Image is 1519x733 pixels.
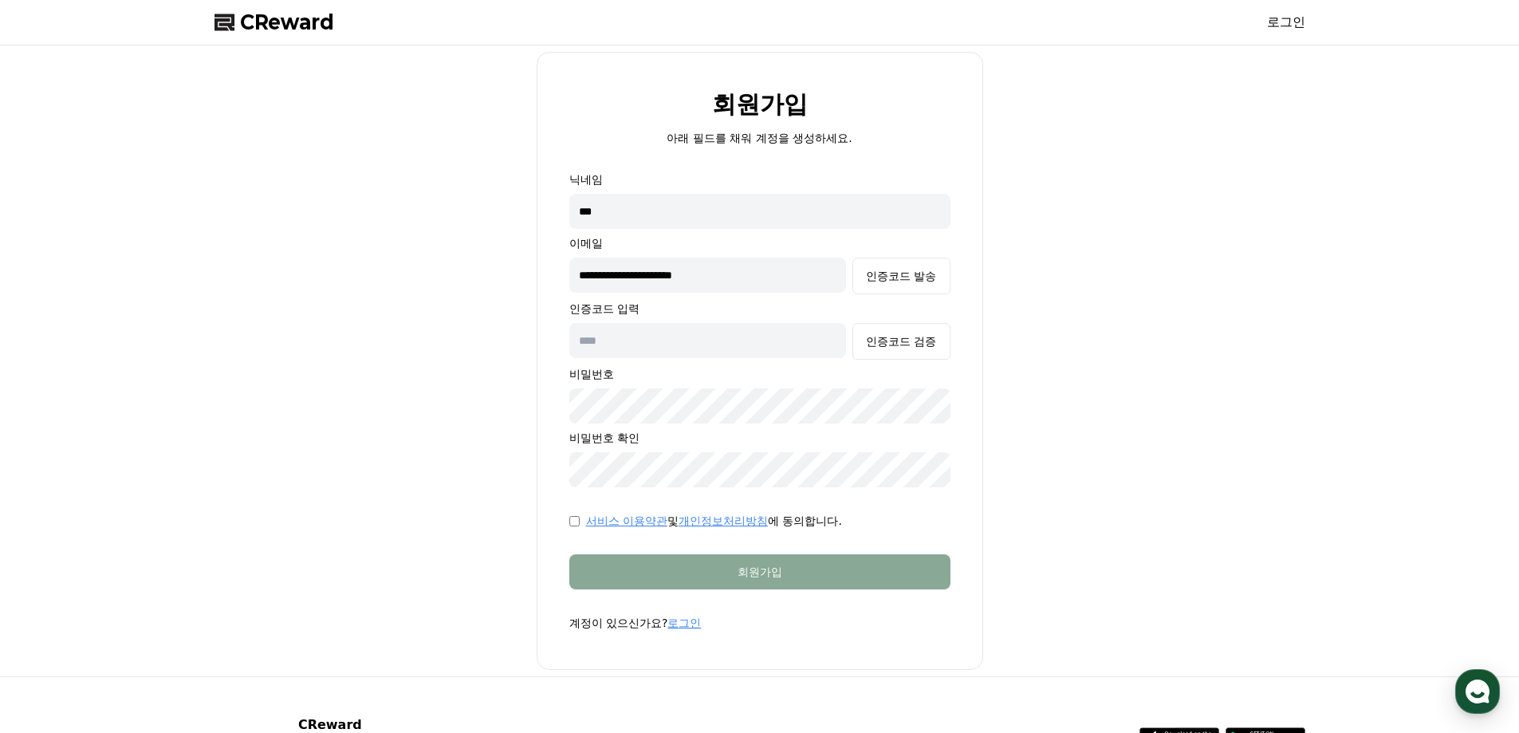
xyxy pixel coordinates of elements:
[712,91,808,117] h2: 회원가입
[852,258,950,294] button: 인증코드 발송
[866,268,936,284] div: 인증코드 발송
[50,530,60,542] span: 홈
[586,513,842,529] p: 및 에 동의합니다.
[852,323,950,360] button: 인증코드 검증
[569,366,950,382] p: 비밀번호
[214,10,334,35] a: CReward
[569,615,950,631] p: 계정이 있으신가요?
[586,514,667,527] a: 서비스 이용약관
[601,564,919,580] div: 회원가입
[5,506,105,546] a: 홈
[246,530,266,542] span: 설정
[569,301,950,317] p: 인증코드 입력
[146,530,165,543] span: 대화
[1267,13,1305,32] a: 로그인
[569,430,950,446] p: 비밀번호 확인
[569,554,950,589] button: 회원가입
[667,130,852,146] p: 아래 필드를 채워 계정을 생성하세요.
[206,506,306,546] a: 설정
[105,506,206,546] a: 대화
[569,171,950,187] p: 닉네임
[569,235,950,251] p: 이메일
[679,514,768,527] a: 개인정보처리방침
[240,10,334,35] span: CReward
[667,617,701,629] a: 로그인
[866,333,936,349] div: 인증코드 검증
